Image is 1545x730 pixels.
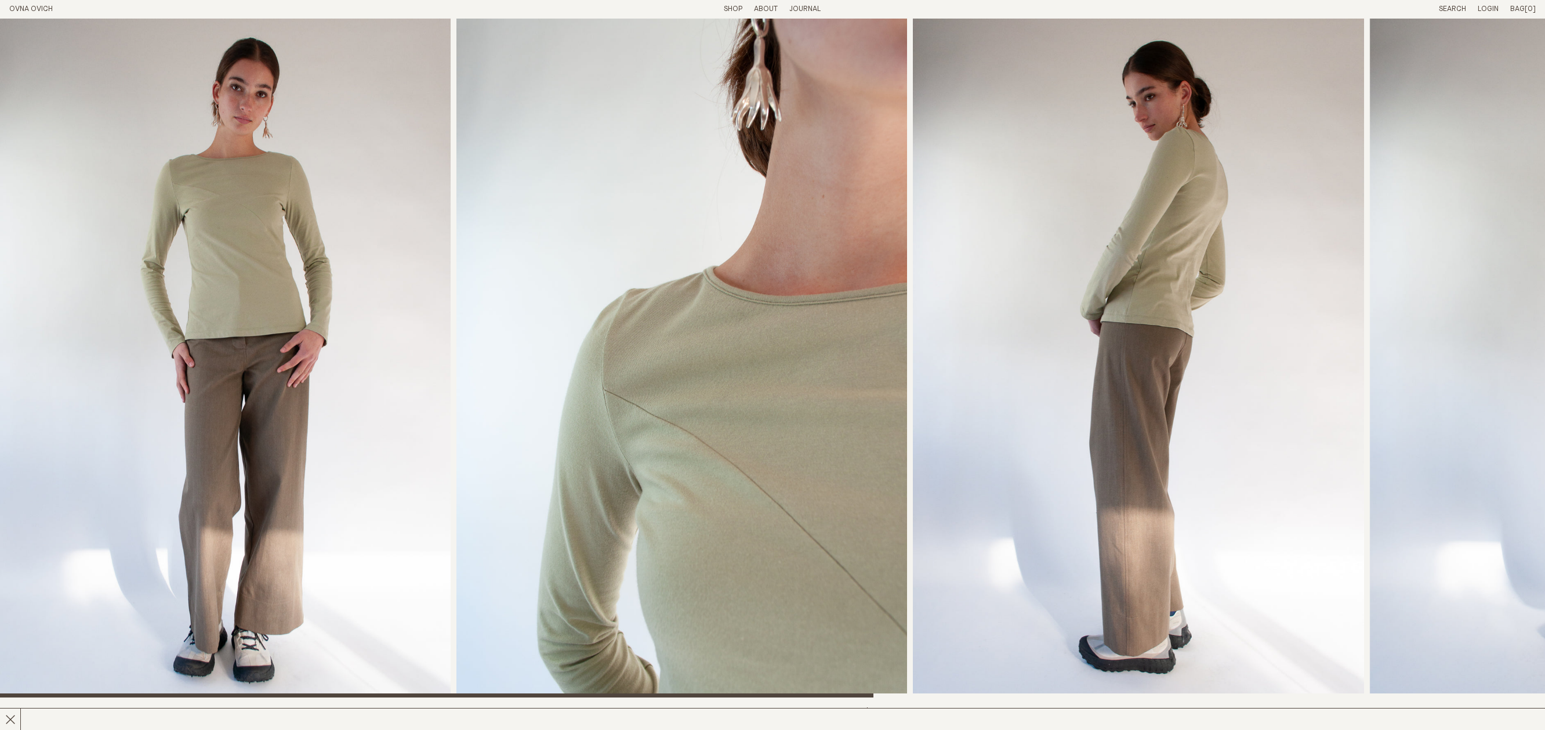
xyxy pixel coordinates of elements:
[1510,5,1525,13] span: Bag
[913,19,1363,698] img: Balance Top
[456,19,907,698] div: 2 / 6
[754,5,778,15] summary: About
[9,707,384,724] h2: Balance Top
[1439,5,1466,13] a: Search
[789,5,821,13] a: Journal
[1525,5,1536,13] span: [0]
[1478,5,1499,13] a: Login
[9,5,53,13] a: Home
[913,19,1363,698] div: 3 / 6
[456,19,907,698] img: Balance Top
[724,5,742,13] a: Shop
[865,707,896,715] span: $295.00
